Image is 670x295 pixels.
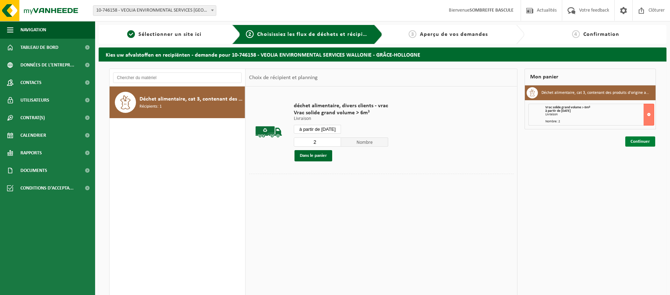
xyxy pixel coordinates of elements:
[139,103,162,110] span: Récipients: 1
[541,87,650,98] h3: Déchet alimentaire, cat 3, contenant des produits d'origine animale, emballage synthétique
[20,162,47,179] span: Documents
[20,56,74,74] span: Données de l'entrepr...
[294,102,388,109] span: déchet alimentaire, divers clients - vrac
[20,127,46,144] span: Calendrier
[20,91,49,109] span: Utilisateurs
[127,30,135,38] span: 1
[294,116,388,121] p: Livraison
[20,39,58,56] span: Tableau de bord
[341,137,388,147] span: Nombre
[545,105,590,109] span: Vrac solide grand volume > 6m³
[110,86,245,118] button: Déchet alimentaire, cat 3, contenant des produits d'origine animale, emballage synthétique Récipi...
[139,95,243,103] span: Déchet alimentaire, cat 3, contenant des produits d'origine animale, emballage synthétique
[409,30,416,38] span: 3
[257,32,374,37] span: Choisissiez les flux de déchets et récipients
[20,144,42,162] span: Rapports
[420,32,488,37] span: Aperçu de vos demandes
[20,74,42,91] span: Contacts
[113,72,242,83] input: Chercher du matériel
[572,30,580,38] span: 4
[246,69,321,86] div: Choix de récipient et planning
[525,69,656,85] div: Mon panier
[583,32,619,37] span: Confirmation
[294,109,388,116] span: Vrac solide grand volume > 6m³
[93,5,216,16] span: 10-746158 - VEOLIA ENVIRONMENTAL SERVICES WALLONIE - GRÂCE-HOLLOGNE
[99,47,666,61] h2: Kies uw afvalstoffen en recipiënten - demande pour 10-746158 - VEOLIA ENVIRONMENTAL SERVICES WALL...
[102,30,227,39] a: 1Sélectionner un site ici
[138,32,201,37] span: Sélectionner un site ici
[294,150,332,161] button: Dans le panier
[20,21,46,39] span: Navigation
[625,136,655,147] a: Continuer
[545,113,654,116] div: Livraison
[20,109,45,127] span: Contrat(s)
[545,109,571,113] strong: à partir de [DATE]
[246,30,254,38] span: 2
[93,6,216,15] span: 10-746158 - VEOLIA ENVIRONMENTAL SERVICES WALLONIE - GRÂCE-HOLLOGNE
[294,125,341,134] input: Sélectionnez date
[470,8,514,13] strong: SOMBREFFE BASCULE
[545,120,654,123] div: Nombre: 2
[20,179,74,197] span: Conditions d'accepta...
